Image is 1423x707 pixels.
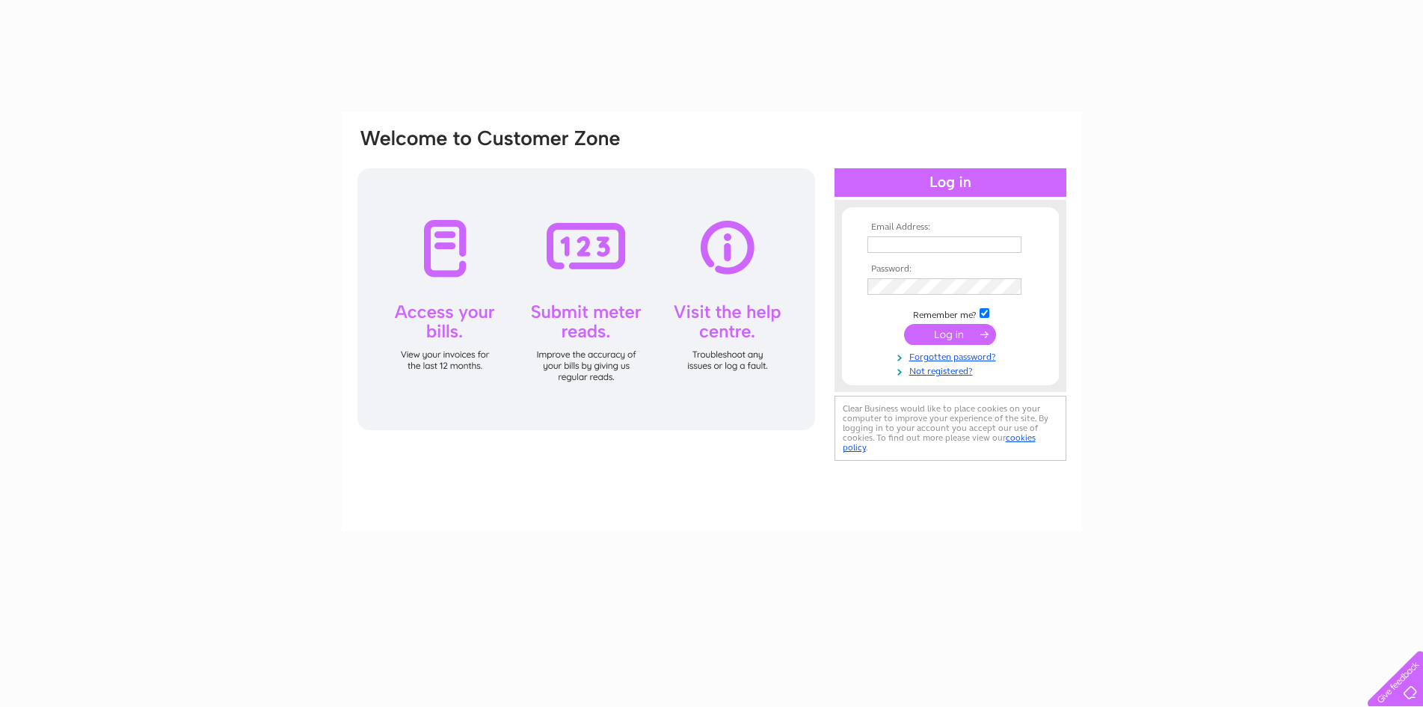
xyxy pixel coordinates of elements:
[864,222,1037,233] th: Email Address:
[864,264,1037,275] th: Password:
[867,363,1037,377] a: Not registered?
[864,306,1037,321] td: Remember me?
[843,432,1036,453] a: cookies policy
[904,324,996,345] input: Submit
[835,396,1066,461] div: Clear Business would like to place cookies on your computer to improve your experience of the sit...
[867,349,1037,363] a: Forgotten password?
